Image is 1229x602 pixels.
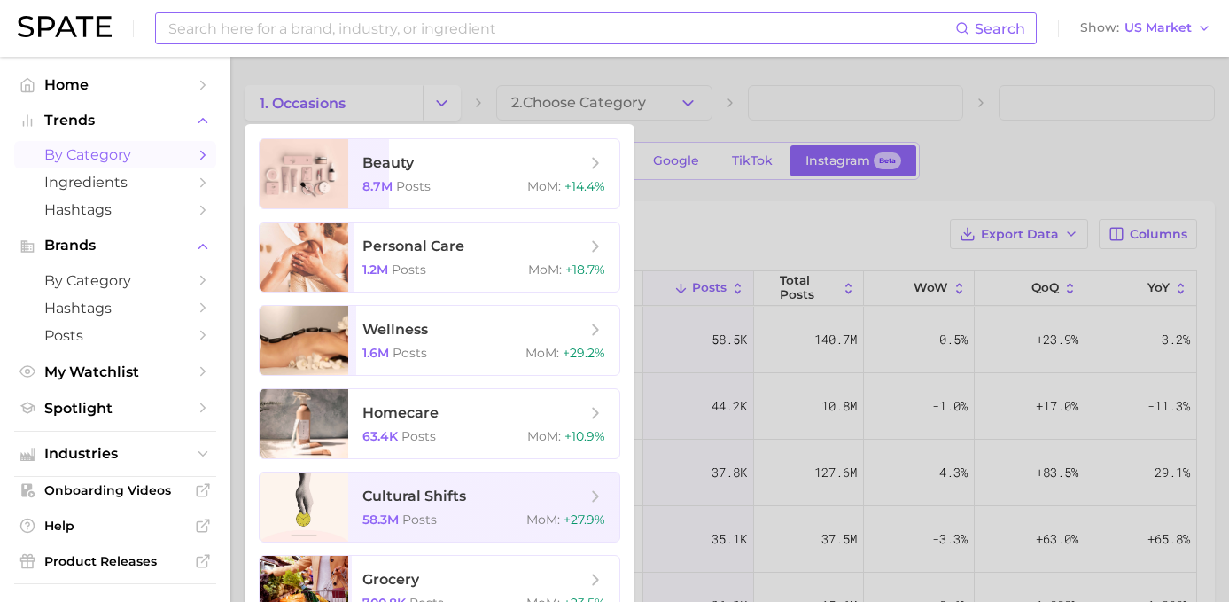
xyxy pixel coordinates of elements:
span: Show [1080,23,1119,33]
span: Search [975,20,1025,37]
span: My Watchlist [44,364,186,380]
span: 8.7m [362,178,393,194]
a: My Watchlist [14,358,216,386]
span: Trends [44,113,186,129]
span: Posts [402,512,437,528]
a: Product Releases [14,548,216,575]
span: 58.3m [362,512,399,528]
a: Spotlight [14,395,216,422]
span: +29.2% [563,345,605,361]
span: Posts [396,178,431,194]
span: +27.9% [564,512,605,528]
button: ShowUS Market [1076,17,1216,40]
span: Posts [393,345,427,361]
span: grocery [362,571,419,588]
span: personal care [362,238,464,254]
span: Ingredients [44,174,186,191]
a: by Category [14,267,216,294]
span: homecare [362,404,439,421]
span: MoM : [527,178,561,194]
span: Hashtags [44,300,186,317]
span: Help [44,518,186,534]
span: by Category [44,146,186,163]
span: MoM : [527,428,561,444]
span: +14.4% [564,178,605,194]
a: by Category [14,141,216,168]
a: Hashtags [14,196,216,223]
span: Posts [392,262,426,278]
span: MoM : [525,345,559,361]
span: by Category [44,272,186,289]
a: Help [14,512,216,539]
span: US Market [1124,23,1192,33]
a: Onboarding Videos [14,477,216,504]
span: MoM : [528,262,562,278]
span: +10.9% [564,428,605,444]
span: Industries [44,446,186,462]
img: SPATE [18,16,112,37]
span: Product Releases [44,553,186,569]
button: Brands [14,232,216,259]
button: Trends [14,107,216,134]
span: wellness [362,321,428,338]
span: 1.2m [362,262,388,278]
button: Industries [14,441,216,467]
span: Spotlight [44,400,186,417]
span: +18.7% [565,262,605,278]
span: beauty [362,154,414,171]
span: Hashtags [44,201,186,218]
a: Home [14,71,216,98]
span: 1.6m [362,345,389,361]
a: Hashtags [14,294,216,322]
a: Ingredients [14,168,216,196]
a: Posts [14,322,216,349]
span: Posts [401,428,436,444]
span: MoM : [526,512,560,528]
span: 63.4k [362,428,398,444]
span: cultural shifts [362,488,466,504]
span: Brands [44,238,186,254]
span: Posts [44,327,186,344]
span: Home [44,76,186,93]
span: Onboarding Videos [44,482,186,498]
input: Search here for a brand, industry, or ingredient [167,13,955,43]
